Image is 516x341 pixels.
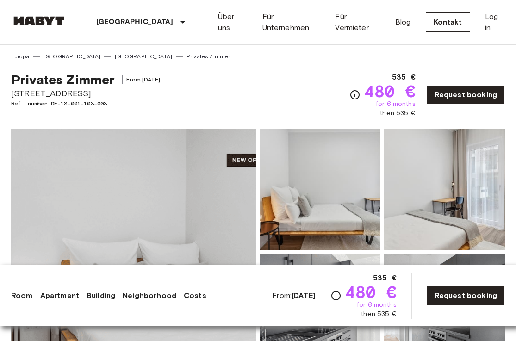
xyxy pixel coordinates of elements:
[260,129,381,250] img: Picture of unit DE-13-001-103-003
[44,52,101,61] a: [GEOGRAPHIC_DATA]
[357,300,397,310] span: for 6 months
[11,72,115,87] span: Privates Zimmer
[115,52,172,61] a: [GEOGRAPHIC_DATA]
[272,291,315,301] span: From:
[218,11,248,33] a: Über uns
[376,99,416,109] span: for 6 months
[392,72,416,83] span: 535 €
[123,290,176,301] a: Neighborhood
[184,290,206,301] a: Costs
[345,284,397,300] span: 480 €
[87,290,115,301] a: Building
[330,290,342,301] svg: Check cost overview for full price breakdown. Please note that discounts apply to new joiners onl...
[427,85,505,105] a: Request booking
[426,12,470,32] a: Kontakt
[187,52,230,61] a: Privates Zimmer
[361,310,397,319] span: then 535 €
[11,290,33,301] a: Room
[349,89,361,100] svg: Check cost overview for full price breakdown. Please note that discounts apply to new joiners onl...
[11,16,67,25] img: Habyt
[364,83,416,99] span: 480 €
[11,99,164,108] span: Ref. number DE-13-001-103-003
[380,109,416,118] span: then 535 €
[96,17,174,28] p: [GEOGRAPHIC_DATA]
[384,129,505,250] img: Picture of unit DE-13-001-103-003
[122,75,164,84] span: From [DATE]
[40,290,79,301] a: Apartment
[11,87,164,99] span: [STREET_ADDRESS]
[395,17,411,28] a: Blog
[11,52,29,61] a: Europa
[427,286,505,305] a: Request booking
[373,273,397,284] span: 535 €
[335,11,380,33] a: Für Vermieter
[292,291,315,300] b: [DATE]
[262,11,321,33] a: Für Unternehmen
[485,11,505,33] a: Log in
